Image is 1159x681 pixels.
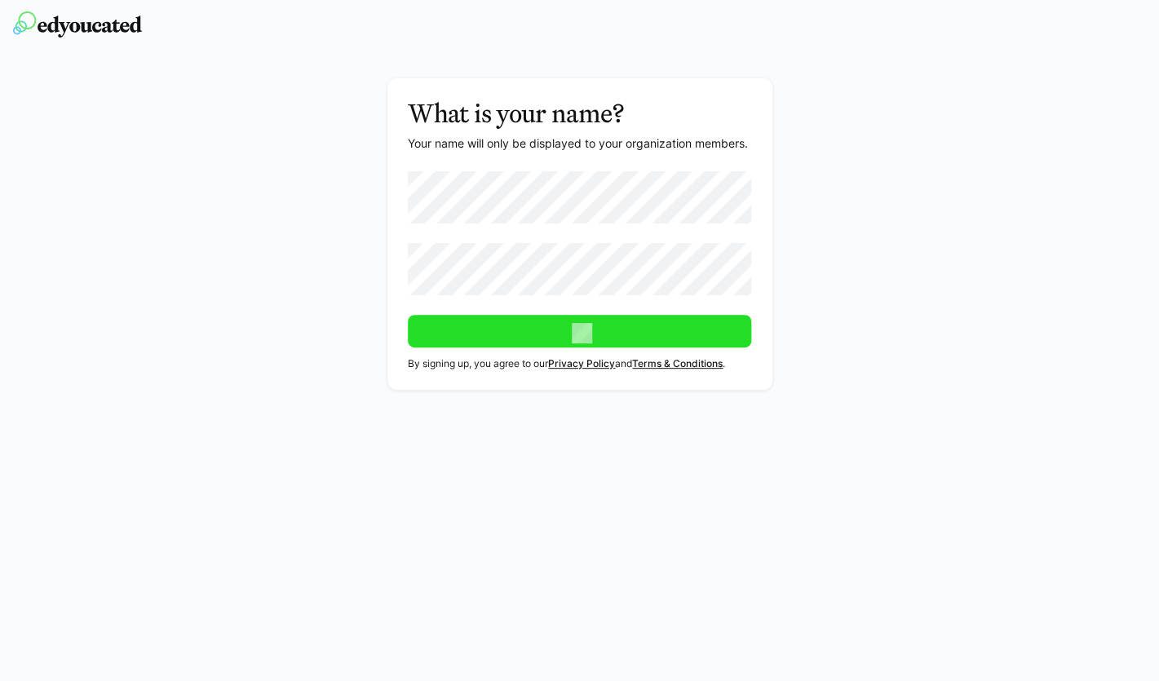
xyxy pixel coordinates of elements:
a: Privacy Policy [548,357,615,369]
a: Terms & Conditions [632,357,723,369]
p: By signing up, you agree to our and . [408,357,751,370]
h3: What is your name? [408,98,751,129]
p: Your name will only be displayed to your organization members. [408,135,751,152]
img: edyoucated [13,11,142,38]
